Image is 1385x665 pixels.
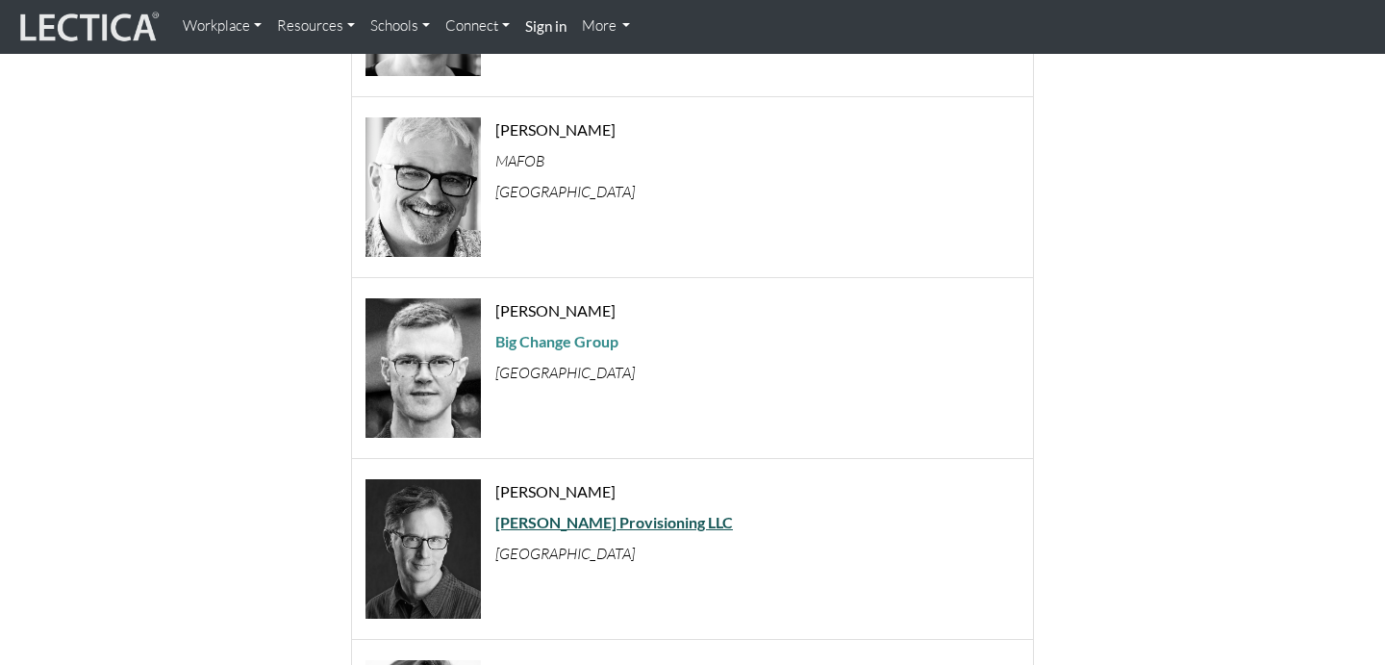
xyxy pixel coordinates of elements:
[495,544,635,563] i: [GEOGRAPHIC_DATA]
[365,479,481,619] img: Fred Jones
[365,117,481,257] img: Mark Keily
[517,8,574,46] a: Sign in
[495,301,616,320] strong: [PERSON_NAME]
[525,17,567,35] strong: Sign in
[495,151,544,170] i: MAFOB
[495,182,635,201] i: [GEOGRAPHIC_DATA]
[438,8,517,45] a: Connect
[365,298,481,438] img: Benny Ausmus
[495,513,733,531] a: [PERSON_NAME] Provisioning LLC
[269,8,363,45] a: Resources
[495,363,635,382] i: [GEOGRAPHIC_DATA]
[495,332,618,350] a: Big Change Group
[363,8,438,45] a: Schools
[15,9,160,45] img: lecticalive
[574,8,639,45] a: More
[495,120,616,139] strong: [PERSON_NAME]
[175,8,269,45] a: Workplace
[495,482,616,500] strong: [PERSON_NAME]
